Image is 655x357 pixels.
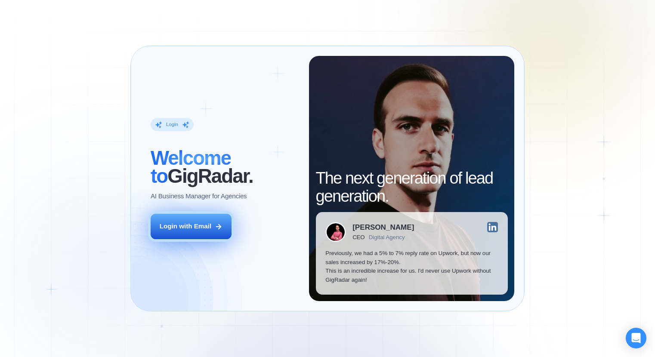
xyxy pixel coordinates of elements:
[151,149,300,185] h2: ‍ GigRadar.
[151,214,232,239] button: Login with Email
[14,14,21,21] img: logo_orange.svg
[166,121,178,128] div: Login
[151,192,247,201] p: AI Business Manager for Agencies
[352,224,414,231] div: [PERSON_NAME]
[14,22,21,29] img: website_grey.svg
[316,169,508,206] h2: The next generation of lead generation.
[33,55,77,61] div: Domain Overview
[23,54,30,61] img: tab_domain_overview_orange.svg
[22,22,95,29] div: Domain: [DOMAIN_NAME]
[369,234,405,240] div: Digital Agency
[24,14,42,21] div: v 4.0.25
[86,54,93,61] img: tab_keywords_by_traffic_grey.svg
[160,222,211,231] div: Login with Email
[151,147,231,187] span: Welcome to
[626,328,646,348] div: Open Intercom Messenger
[325,249,498,285] p: Previously, we had a 5% to 7% reply rate on Upwork, but now our sales increased by 17%-20%. This ...
[352,234,365,240] div: CEO
[95,55,145,61] div: Keywords by Traffic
